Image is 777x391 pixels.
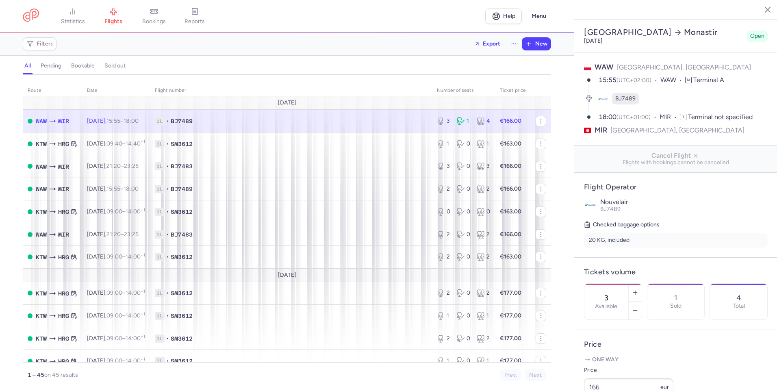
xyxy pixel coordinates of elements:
[87,312,145,319] span: [DATE],
[36,185,47,193] span: WAW
[617,63,751,71] span: [GEOGRAPHIC_DATA], [GEOGRAPHIC_DATA]
[660,76,685,85] span: WAW
[155,253,165,261] span: 1L
[500,289,521,296] strong: €177.00
[58,139,69,148] span: HRG
[457,208,470,216] div: 0
[171,312,193,320] span: SM3612
[171,185,193,193] span: BJ7489
[437,140,450,148] div: 1
[437,185,450,193] div: 2
[166,208,169,216] span: •
[126,335,145,342] time: 14:00
[124,185,139,192] time: 18:00
[124,117,139,124] time: 18:00
[166,117,169,125] span: •
[126,289,145,296] time: 14:00
[477,162,490,170] div: 3
[685,77,692,83] span: TA
[155,230,165,239] span: 1L
[437,312,450,320] div: 1
[599,113,616,121] time: 18:00
[584,27,744,37] h2: [GEOGRAPHIC_DATA] Monastir
[134,7,174,25] a: bookings
[44,371,78,378] span: on 45 results
[437,230,450,239] div: 2
[500,117,521,124] strong: €166.00
[126,253,145,260] time: 14:00
[437,335,450,343] div: 2
[52,7,93,25] a: statistics
[23,38,56,50] button: Filters
[166,253,169,261] span: •
[106,312,122,319] time: 09:00
[106,140,145,147] span: –
[457,140,470,148] div: 0
[477,253,490,261] div: 2
[106,335,122,342] time: 09:00
[106,117,120,124] time: 15:55
[28,371,44,378] strong: 1 – 45
[581,159,771,166] span: Flights with bookings cannot be cancelled
[93,7,134,25] a: flights
[660,113,680,122] span: MIR
[87,289,145,296] span: [DATE],
[106,289,122,296] time: 09:00
[106,335,145,342] span: –
[166,140,169,148] span: •
[106,140,122,147] time: 09:40
[522,38,551,50] button: New
[688,113,753,121] span: Terminal not specified
[615,95,636,103] span: BJ7489
[106,253,122,260] time: 09:00
[477,312,490,320] div: 1
[58,334,69,343] span: HRG
[36,289,47,298] span: KTW
[87,185,139,192] span: [DATE],
[36,334,47,343] span: KTW
[41,62,61,70] h4: pending
[141,252,145,258] sup: +1
[457,162,470,170] div: 0
[171,230,193,239] span: BJ7483
[584,182,768,192] h4: Flight Operator
[670,303,682,309] p: Sold
[437,289,450,297] div: 2
[595,63,614,72] span: WAW
[500,185,521,192] strong: €166.00
[166,289,169,297] span: •
[126,140,145,147] time: 14:40
[503,13,515,19] span: Help
[82,85,150,97] th: date
[457,230,470,239] div: 0
[584,356,768,364] p: One way
[457,312,470,320] div: 0
[457,185,470,193] div: 0
[469,37,506,50] button: Export
[155,357,165,365] span: 1L
[126,208,145,215] time: 14:00
[87,357,145,364] span: [DATE],
[106,312,145,319] span: –
[58,357,69,366] span: HRG
[535,41,547,47] span: New
[736,294,741,302] p: 4
[58,117,69,126] span: MIR
[457,117,470,125] div: 1
[584,233,768,248] li: 20 KG, included
[106,208,122,215] time: 09:00
[477,208,490,216] div: 0
[477,117,490,125] div: 4
[124,231,139,238] time: 23:25
[457,289,470,297] div: 0
[106,253,145,260] span: –
[87,163,139,169] span: [DATE],
[437,162,450,170] div: 3
[87,253,145,260] span: [DATE],
[106,231,121,238] time: 21:20
[437,208,450,216] div: 0
[87,335,145,342] span: [DATE],
[23,9,39,24] a: CitizenPlane red outlined logo
[58,253,69,262] span: HRG
[500,357,521,364] strong: €177.00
